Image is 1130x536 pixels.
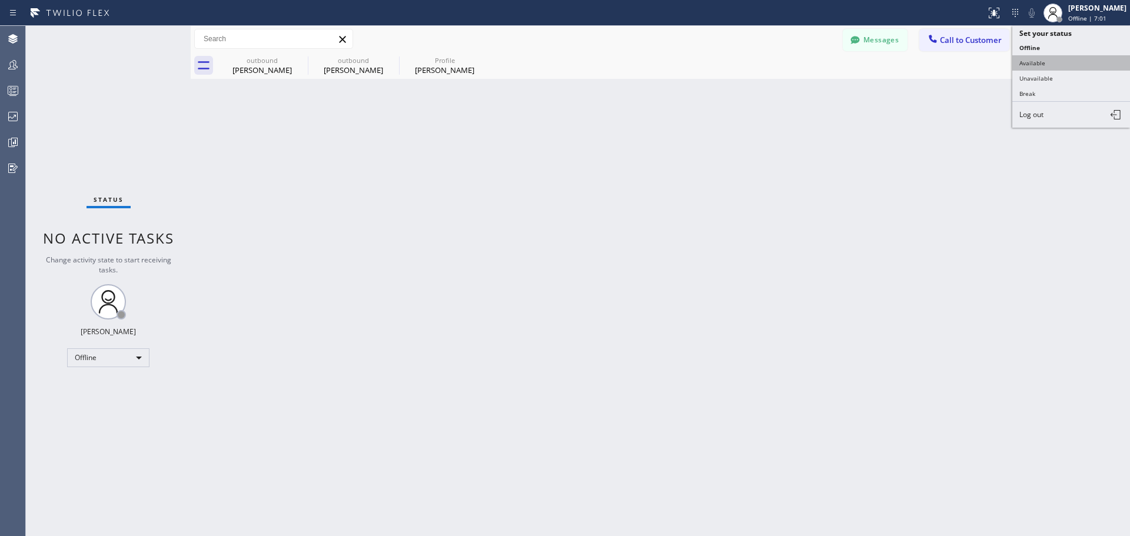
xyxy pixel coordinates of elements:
div: Offline [67,348,149,367]
span: Change activity state to start receiving tasks. [46,255,171,275]
div: [PERSON_NAME] [218,65,307,75]
div: outbound [218,56,307,65]
div: Profile [400,56,489,65]
div: [PERSON_NAME] [81,327,136,337]
div: Georgeann Dorn [309,52,398,79]
div: [PERSON_NAME] [309,65,398,75]
span: No active tasks [43,228,174,248]
div: [PERSON_NAME] [400,65,489,75]
div: [PERSON_NAME] [1068,3,1126,13]
button: Messages [843,29,908,51]
button: Call to Customer [919,29,1009,51]
div: outbound [309,56,398,65]
input: Search [195,29,353,48]
div: Mike Warme [218,52,307,79]
span: Offline | 7:01 [1068,14,1106,22]
div: Daniel Li [400,52,489,79]
span: Status [94,195,124,204]
button: Mute [1023,5,1040,21]
span: Call to Customer [940,35,1002,45]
